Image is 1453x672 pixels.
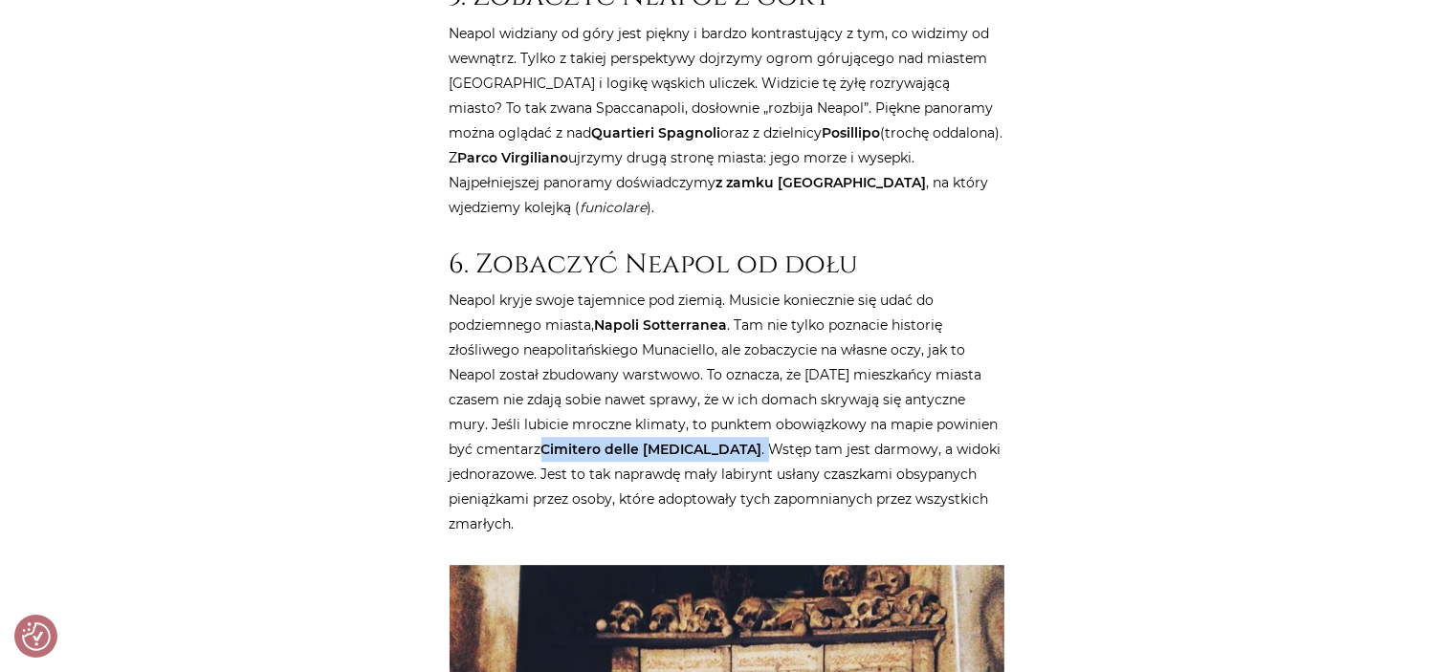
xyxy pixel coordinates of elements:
strong: Cimitero delle [MEDICAL_DATA] [541,441,762,458]
strong: z zamku [GEOGRAPHIC_DATA] [716,174,927,191]
button: Preferencje co do zgód [22,622,51,651]
p: Neapol kryje swoje tajemnice pod ziemią. Musicie koniecznie się udać do podziemnego miasta, . Tam... [450,288,1004,536]
strong: Quartieri Spagnoli [592,124,721,141]
img: Revisit consent button [22,622,51,651]
h2: 6. Zobaczyć Neapol od dołu [450,249,1004,281]
p: Neapol widziany od góry jest piękny i bardzo kontrastujący z tym, co widzimy od wewnątrz. Tylko z... [450,21,1004,220]
strong: Posillipo [823,124,881,141]
em: funicolare [581,199,648,216]
strong: Parco Virgiliano [458,149,569,166]
strong: Napoli Sotterranea [595,316,728,334]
